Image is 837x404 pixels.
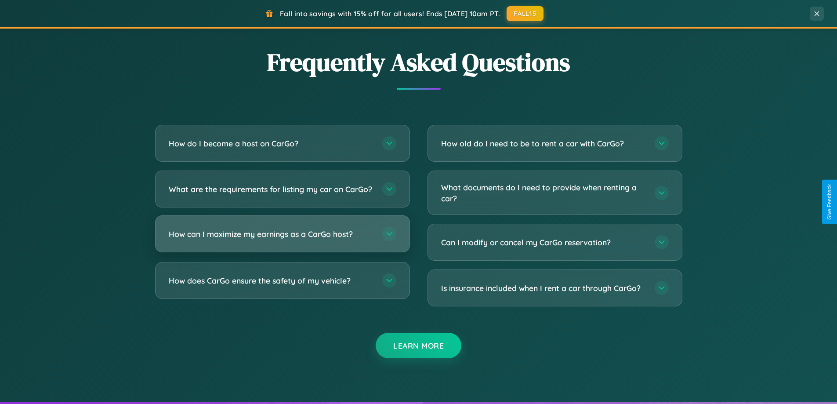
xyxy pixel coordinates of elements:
[169,275,373,286] h3: How does CarGo ensure the safety of my vehicle?
[155,45,682,79] h2: Frequently Asked Questions
[280,9,500,18] span: Fall into savings with 15% off for all users! Ends [DATE] 10am PT.
[441,283,646,294] h3: Is insurance included when I rent a car through CarGo?
[826,184,833,220] div: Give Feedback
[169,229,373,240] h3: How can I maximize my earnings as a CarGo host?
[507,6,544,21] button: FALL15
[169,138,373,149] h3: How do I become a host on CarGo?
[441,138,646,149] h3: How old do I need to be to rent a car with CarGo?
[9,374,30,395] iframe: Intercom live chat
[441,237,646,248] h3: Can I modify or cancel my CarGo reservation?
[441,182,646,204] h3: What documents do I need to provide when renting a car?
[376,333,461,358] button: Learn More
[169,184,373,195] h3: What are the requirements for listing my car on CarGo?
